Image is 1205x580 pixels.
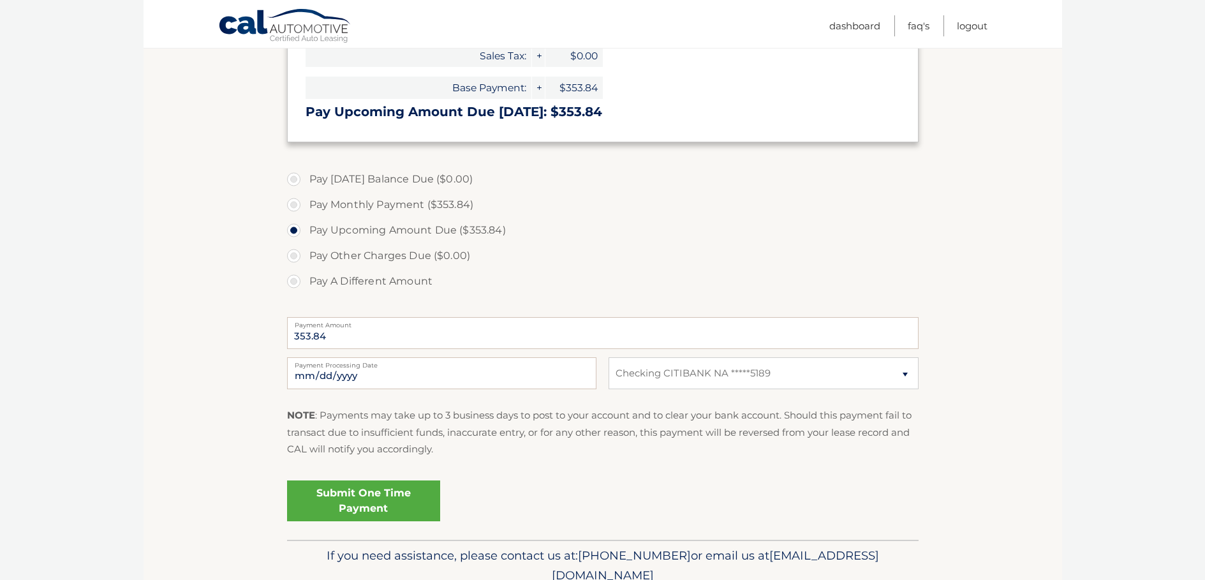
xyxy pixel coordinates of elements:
label: Pay Upcoming Amount Due ($353.84) [287,218,919,243]
input: Payment Amount [287,317,919,349]
a: FAQ's [908,15,929,36]
label: Pay A Different Amount [287,269,919,294]
strong: NOTE [287,409,315,421]
a: Logout [957,15,987,36]
span: [PHONE_NUMBER] [578,548,691,563]
span: $353.84 [545,77,603,99]
label: Payment Processing Date [287,357,596,368]
span: Base Payment: [306,77,531,99]
label: Payment Amount [287,317,919,327]
input: Payment Date [287,357,596,389]
span: $0.00 [545,45,603,67]
a: Dashboard [829,15,880,36]
span: + [532,45,545,67]
label: Pay Other Charges Due ($0.00) [287,243,919,269]
p: : Payments may take up to 3 business days to post to your account and to clear your bank account.... [287,407,919,457]
span: Sales Tax: [306,45,531,67]
h3: Pay Upcoming Amount Due [DATE]: $353.84 [306,104,900,120]
label: Pay Monthly Payment ($353.84) [287,192,919,218]
span: + [532,77,545,99]
a: Cal Automotive [218,8,352,45]
label: Pay [DATE] Balance Due ($0.00) [287,167,919,192]
a: Submit One Time Payment [287,480,440,521]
